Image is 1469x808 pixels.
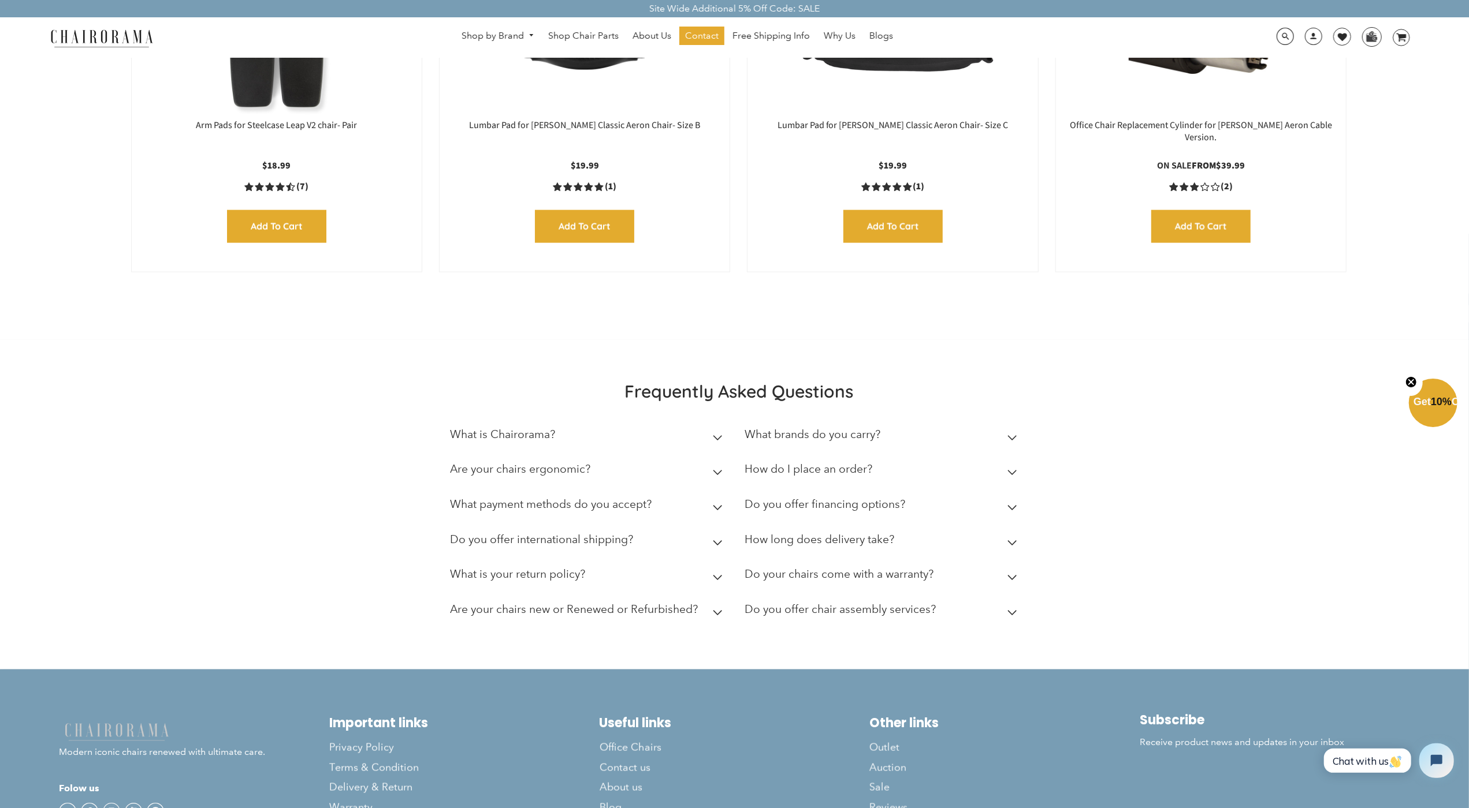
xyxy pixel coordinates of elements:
span: Delivery & Return [329,781,412,794]
summary: What is Chairorama? [450,420,727,455]
h2: What is your return policy? [450,567,585,581]
a: Contact us [600,758,870,777]
nav: DesktopNavigation [209,27,1146,48]
h2: Do you offer chair assembly services? [745,603,936,616]
a: 4.4 rating (7 votes) [143,181,410,193]
a: About us [600,777,870,797]
a: Why Us [818,27,861,45]
h2: How long does delivery take? [745,533,894,546]
h2: What is Chairorama? [450,428,555,441]
h2: Do you offer financing options? [745,497,905,511]
span: (1) [605,181,616,193]
img: chairorama [59,721,174,742]
summary: What is your return policy? [450,559,727,594]
summary: Do you offer chair assembly services? [745,594,1022,630]
span: (7) [296,181,308,193]
span: About Us [633,30,671,42]
span: Sale [869,781,890,794]
input: Add to Cart [227,210,326,243]
input: Add to Cart [843,210,943,243]
button: Close teaser [1400,369,1423,396]
h2: Useful links [600,716,870,731]
h2: Important links [329,716,600,731]
p: from [1068,160,1334,172]
span: Outlet [869,741,899,754]
a: Lumbar Pad for [PERSON_NAME] Classic Aeron Chair- Size C [778,119,1009,131]
span: Shop Chair Parts [548,30,619,42]
a: Lumbar Pad for [PERSON_NAME] Classic Aeron Chair- Size B [469,119,700,131]
a: Outlet [869,738,1140,757]
summary: Do your chairs come with a warranty? [745,559,1022,594]
a: Delivery & Return [329,777,600,797]
h4: Folow us [59,782,329,796]
a: 5.0 rating (1 votes) [451,181,718,193]
summary: How do I place an order? [745,454,1022,489]
h2: Do you offer international shipping? [450,533,633,546]
span: $39.99 [1216,159,1245,171]
span: (2) [1221,181,1233,193]
h2: How do I place an order? [745,462,872,476]
img: WhatsApp_Image_2024-07-12_at_16.23.01.webp [1363,28,1381,45]
h2: Are your chairs new or Renewed or Refurbished? [450,603,698,616]
h2: Do your chairs come with a warranty? [745,567,934,581]
a: Sale [869,777,1140,797]
h2: What payment methods do you accept? [450,497,652,511]
summary: Do you offer financing options? [745,489,1022,525]
h2: Other links [869,716,1140,731]
summary: What brands do you carry? [745,420,1022,455]
span: About us [600,781,642,794]
a: Shop Chair Parts [542,27,624,45]
summary: Are your chairs new or Renewed or Refurbished? [450,594,727,630]
a: Terms & Condition [329,758,600,777]
a: Office Chair Replacement Cylinder for [PERSON_NAME] Aeron Cable Version. [1070,119,1332,143]
a: 3.0 rating (2 votes) [1068,181,1334,193]
a: About Us [627,27,677,45]
span: Contact us [600,761,650,775]
h2: Subscribe [1140,713,1410,728]
span: Blogs [869,30,893,42]
span: Terms & Condition [329,761,419,775]
span: Get Off [1414,396,1467,407]
a: Privacy Policy [329,738,600,757]
input: Add to Cart [535,210,634,243]
span: Contact [685,30,719,42]
a: Contact [679,27,724,45]
span: Office Chairs [600,741,661,754]
span: Auction [869,761,906,775]
strong: On Sale [1157,159,1192,171]
span: 10% [1431,396,1452,407]
p: Receive product news and updates in your inbox [1140,737,1410,749]
span: Free Shipping Info [732,30,810,42]
h2: What brands do you carry? [745,428,880,441]
span: Why Us [824,30,856,42]
a: Auction [869,758,1140,777]
a: Office Chairs [600,738,870,757]
a: Blogs [864,27,899,45]
div: Get10%OffClose teaser [1409,380,1457,428]
a: Arm Pads for Steelcase Leap V2 chair- Pair [196,119,357,131]
summary: Are your chairs ergonomic? [450,454,727,489]
summary: What payment methods do you accept? [450,489,727,525]
h2: Frequently Asked Questions [450,380,1028,402]
a: 5.0 rating (1 votes) [759,181,1026,193]
span: $18.99 [262,159,291,171]
span: Privacy Policy [329,741,394,754]
img: chairorama [44,28,159,48]
span: (1) [913,181,925,193]
iframe: Tidio Chat [1311,734,1464,788]
h2: Are your chairs ergonomic? [450,462,590,476]
a: Shop by Brand [456,27,540,45]
summary: Do you offer international shipping? [450,525,727,560]
a: Free Shipping Info [727,27,816,45]
summary: How long does delivery take? [745,525,1022,560]
span: $19.99 [879,159,907,171]
span: $19.99 [571,159,599,171]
